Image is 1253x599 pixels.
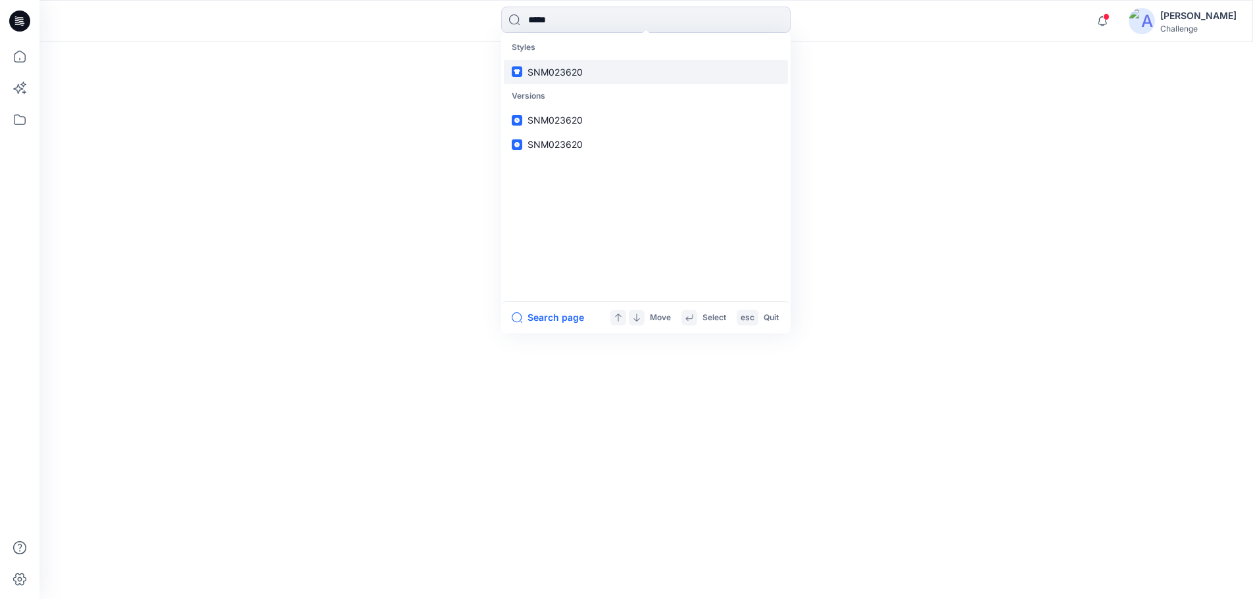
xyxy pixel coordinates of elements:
[528,114,583,126] span: SNM023620
[512,310,584,325] button: Search page
[528,66,583,78] span: SNM023620
[504,132,788,156] a: SNM023620
[504,36,788,60] p: Styles
[504,60,788,84] a: SNM023620
[764,311,779,325] p: Quit
[504,108,788,132] a: SNM023620
[1129,8,1155,34] img: avatar
[504,84,788,108] p: Versions
[528,139,583,150] span: SNM023620
[702,311,726,325] p: Select
[650,311,671,325] p: Move
[1160,24,1237,34] div: Challenge
[1160,8,1237,24] div: [PERSON_NAME]
[741,311,754,325] p: esc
